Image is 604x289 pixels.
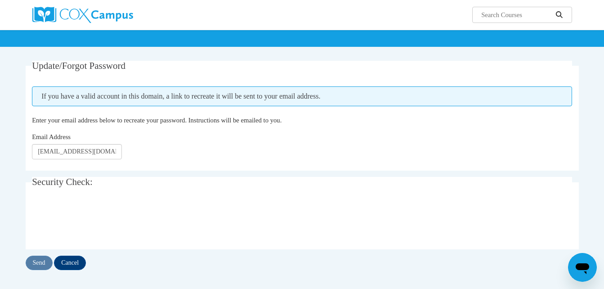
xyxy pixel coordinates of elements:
a: Cox Campus [32,7,203,23]
span: Email Address [32,133,71,140]
button: Search [552,9,566,20]
span: Update/Forgot Password [32,60,125,71]
span: Security Check: [32,176,93,187]
iframe: Button to launch messaging window [568,253,597,282]
input: Cancel [54,256,86,270]
img: Cox Campus [32,7,133,23]
input: Email [32,144,122,159]
span: If you have a valid account in this domain, a link to recreate it will be sent to your email addr... [32,86,572,106]
iframe: reCAPTCHA [32,203,169,238]
span: Enter your email address below to recreate your password. Instructions will be emailed to you. [32,117,282,124]
input: Search Courses [480,9,552,20]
